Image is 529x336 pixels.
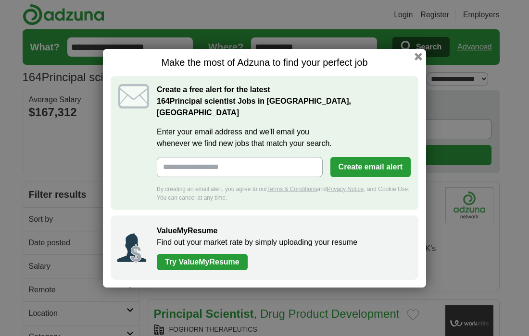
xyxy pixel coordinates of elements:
a: Privacy Notice [327,186,364,192]
span: 164 [157,96,170,107]
h2: ValueMyResume [157,225,409,237]
a: Try ValueMyResume [157,254,248,270]
strong: Principal scientist Jobs in [GEOGRAPHIC_DATA], [GEOGRAPHIC_DATA] [157,97,351,117]
button: Create email alert [330,157,411,177]
h1: Make the most of Adzuna to find your perfect job [111,57,418,69]
div: By creating an email alert, you agree to our and , and Cookie Use. You can cancel at any time. [157,185,411,202]
img: icon_email.svg [118,84,149,108]
a: Terms & Conditions [267,186,317,192]
p: Find out your market rate by simply uploading your resume [157,237,409,248]
h2: Create a free alert for the latest [157,84,411,119]
label: Enter your email address and we'll email you whenever we find new jobs that match your search. [157,126,411,149]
